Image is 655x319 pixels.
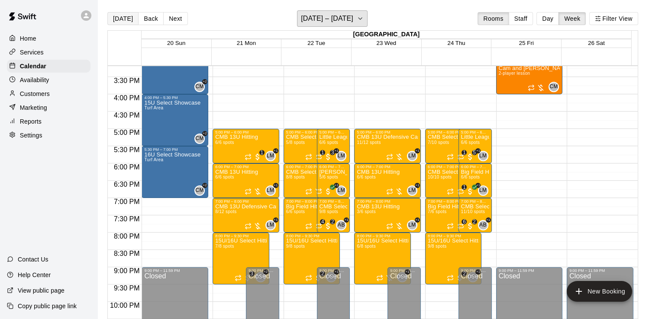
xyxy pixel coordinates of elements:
[20,62,46,70] p: Calendar
[286,209,305,214] span: 6/6 spots filled
[198,134,205,144] span: Chris Merritt & 2 others
[471,272,478,282] span: Lucas Merritt & 1 other
[198,82,205,92] span: Chris Merritt & 2 others
[112,112,142,119] span: 4:30 PM
[213,163,279,198] div: 6:00 PM – 7:00 PM: CMB 13U Hitting
[163,12,187,25] button: Next
[112,215,142,223] span: 7:30 PM
[112,129,142,136] span: 5:00 PM
[259,150,265,155] span: 1
[357,130,418,134] div: 5:00 PM – 6:00 PM
[481,185,488,196] span: Lucas Merritt
[475,183,481,188] span: +1
[472,150,477,155] span: 5
[410,220,417,230] span: Lucas Merritt & 1 other
[334,148,339,153] span: +1
[144,147,206,152] div: 5:30 PM – 7:00 PM
[215,244,234,249] span: 7/8 spots filled
[198,185,205,196] span: Chris Merritt & 2 others
[20,34,36,43] p: Home
[466,153,474,161] span: 5 / 6 customers have paid
[334,269,339,274] span: +1
[20,131,42,140] p: Settings
[354,129,421,163] div: 5:00 PM – 6:00 PM: CMB 13U Defensive Camp
[235,274,242,281] span: Recurring event
[320,150,325,155] span: 1
[267,152,274,160] span: LM
[457,153,464,160] span: Recurring event
[314,274,323,282] span: 2 / 9 customers have paid
[213,129,279,163] div: 5:00 PM – 6:00 PM: CMB 13U Hitting
[320,271,325,276] span: 2
[552,82,559,92] span: Chris Merritt
[407,220,417,230] div: Lucas Merritt
[481,220,488,230] span: Andrew Benedict & 1 other
[461,150,467,155] span: 1
[213,233,269,284] div: 8:00 PM – 9:30 PM: 15U/16U Select Hitting
[461,185,467,190] span: 1
[319,199,348,204] div: 7:00 PM – 8:00 PM
[194,185,205,196] div: Chris Merritt
[112,267,142,274] span: 9:00 PM
[458,129,492,163] div: 5:00 PM – 6:00 PM: Little League Hitting Performance (9U-12U) (Thursdays 5:00-6:00)
[415,217,420,223] span: +1
[428,244,447,249] span: 9/8 spots filled
[329,151,336,161] span: Andrew Benedict & 1 other
[479,186,487,195] span: LM
[195,83,203,91] span: CM
[428,199,479,204] div: 7:00 PM – 8:00 PM
[386,223,393,230] span: Recurring event
[319,175,339,179] span: 5/6 spots filled
[407,151,417,161] div: Lucas Merritt
[284,129,340,163] div: 5:00 PM – 6:00 PM: CMB Select Pitching
[243,274,252,282] span: 3 / 7 customers have paid
[475,269,481,274] span: +1
[408,221,416,230] span: LM
[265,220,276,230] div: Lucas Merritt
[112,233,142,240] span: 8:00 PM
[415,183,420,188] span: +1
[142,94,208,146] div: 4:00 PM – 5:30 PM: 15U Select Showcase
[286,130,338,134] div: 5:00 PM – 6:00 PM
[536,12,559,25] button: Day
[461,219,467,224] span: 6
[338,221,345,230] span: AB
[357,140,381,145] span: 11/12 spots filled
[458,163,492,198] div: 6:00 PM – 7:00 PM: Big Field Hitting Performance (13U+) (Thursdays 6:00-7:00)
[478,185,488,196] div: Lucas Merritt
[305,274,312,281] span: Recurring event
[425,198,482,233] div: 7:00 PM – 8:00 PM: Big Field Hitting Performance (13U+) (Thursdays 7:00-8:00)
[330,150,335,155] span: 3
[194,134,205,144] div: Chris Merritt
[569,268,631,273] div: 9:00 PM – 11:59 PM
[479,152,487,160] span: LM
[112,181,142,188] span: 6:30 PM
[284,233,340,284] div: 8:00 PM – 9:30 PM: 15U/16U Select Hitting (Tuesday)
[307,40,325,46] span: 22 Tue
[167,40,185,46] span: 20 Sun
[528,84,535,91] span: Recurring event
[7,115,90,128] a: Reports
[324,187,332,196] span: All customers have paid
[144,268,206,273] div: 9:00 PM – 11:59 PM
[269,151,276,161] span: Lucas Merritt & 1 other
[461,271,467,276] span: 2
[588,40,605,46] span: 26 Sat
[286,140,305,145] span: 5/8 spots filled
[319,165,348,169] div: 6:00 PM – 7:00 PM
[144,96,206,100] div: 4:00 PM – 5:30 PM
[202,131,207,136] span: +2
[284,163,340,198] div: 6:00 PM – 7:00 PM: CMB Select Pitching (Tuesdays 6:00)
[215,175,234,179] span: 6/6 spots filled
[357,165,418,169] div: 6:00 PM – 7:00 PM
[457,223,464,230] span: Recurring event
[376,40,396,46] button: 23 Wed
[461,199,489,204] div: 7:00 PM – 8:00 PM
[410,151,417,161] span: Lucas Merritt & 1 other
[357,209,376,214] span: 3/6 spots filled
[336,151,346,161] div: Lucas Merritt
[408,152,416,160] span: LM
[315,153,322,160] span: Recurring event
[20,103,47,112] p: Marketing
[20,48,44,57] p: Services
